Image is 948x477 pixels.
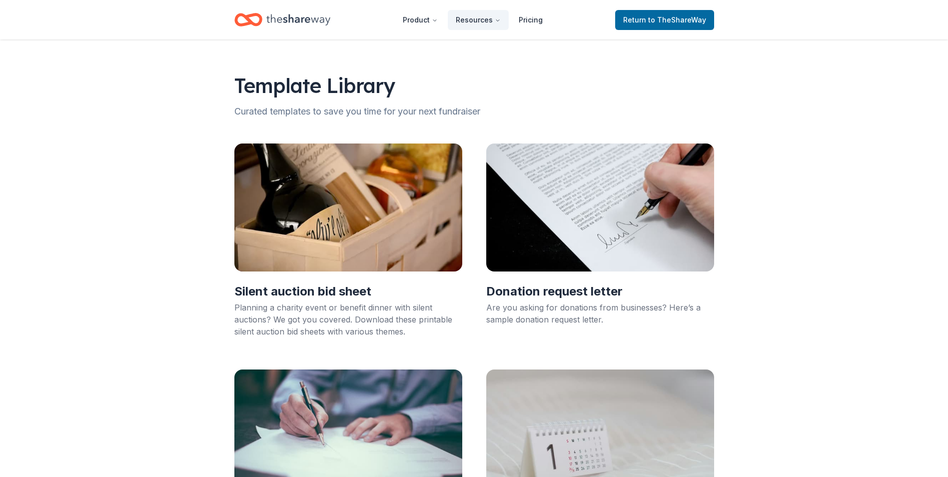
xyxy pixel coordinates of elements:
[486,143,714,271] img: Cover photo for template
[395,8,551,31] nav: Main
[615,10,714,30] a: Returnto TheShareWay
[486,301,714,325] div: Are you asking for donations from businesses? Here’s a sample donation request letter.
[234,8,330,31] a: Home
[648,15,706,24] span: to TheShareWay
[226,135,470,353] a: Cover photo for templateSilent auction bid sheetPlanning a charity event or benefit dinner with s...
[395,10,446,30] button: Product
[234,71,714,99] h1: Template Library
[234,143,462,271] img: Cover photo for template
[234,301,462,337] div: Planning a charity event or benefit dinner with silent auctions? We got you covered. Download the...
[234,283,462,299] h2: Silent auction bid sheet
[486,283,714,299] h2: Donation request letter
[234,103,714,119] h2: Curated templates to save you time for your next fundraiser
[448,10,509,30] button: Resources
[511,10,551,30] a: Pricing
[623,14,706,26] span: Return
[478,135,722,353] a: Cover photo for templateDonation request letterAre you asking for donations from businesses? Here...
